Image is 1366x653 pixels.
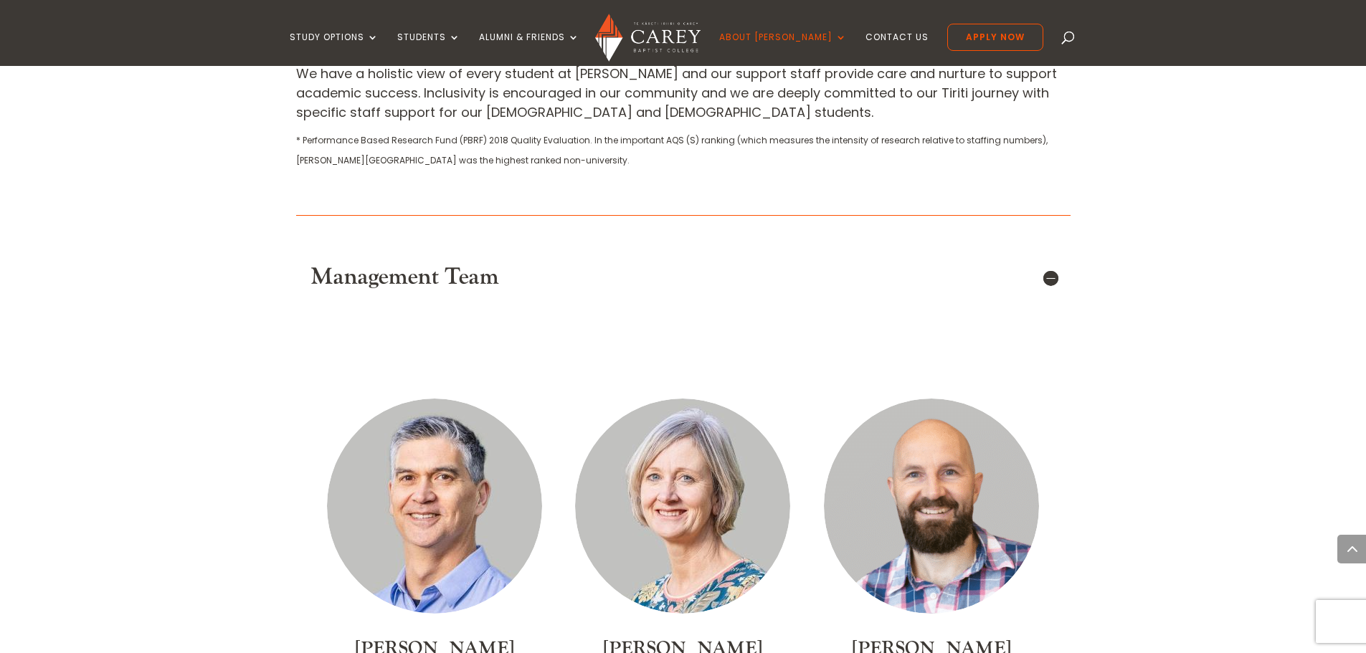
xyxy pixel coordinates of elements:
a: Apply Now [947,24,1043,51]
p: * Performance Based Research Fund (PBRF) 2018 Quality Evaluation. In the important AQS (S) rankin... [296,130,1071,169]
img: Staff Thumbnail - Chris Berry [575,399,790,614]
a: Study Options [290,32,379,66]
h5: Management Team [310,264,1056,291]
span: We have a holistic view of every student at [PERSON_NAME] and our support staff provide care and ... [296,65,1057,121]
a: Alumni & Friends [479,32,579,66]
img: Rob Ayres_300x300 [327,399,542,614]
a: Students [397,32,460,66]
img: Carey Baptist College [595,14,701,62]
a: Contact Us [865,32,929,66]
img: Paul Jones (300 x 300px) [824,399,1039,614]
a: About [PERSON_NAME] [719,32,847,66]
